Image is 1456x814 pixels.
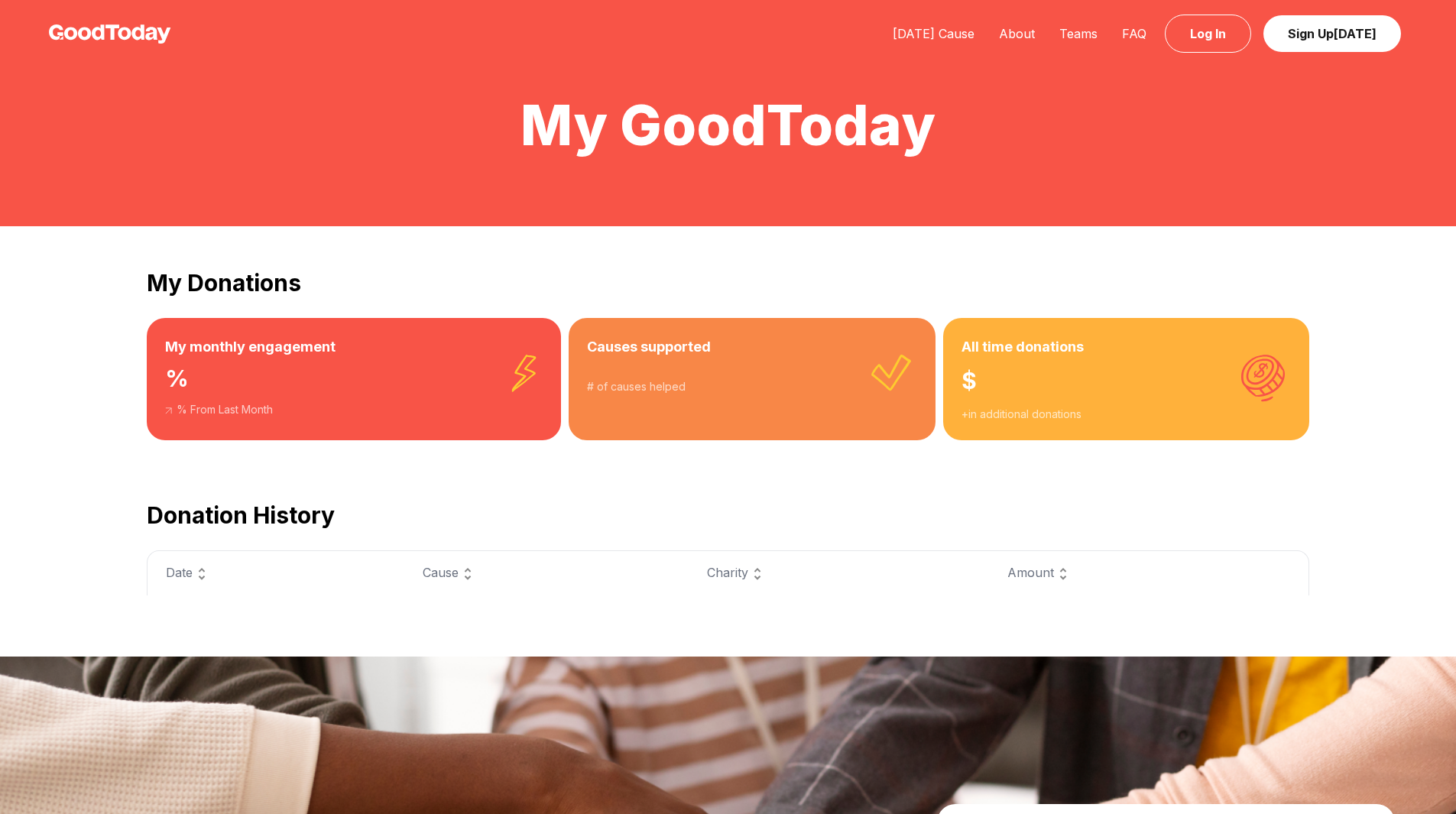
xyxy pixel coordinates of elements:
a: [DATE] Cause [880,26,987,41]
h3: My monthly engagement [165,336,543,358]
div: Cause [423,563,670,583]
img: GoodToday [49,24,171,44]
h3: Causes supported [587,336,918,358]
a: Log In [1165,15,1251,53]
a: Teams [1047,26,1110,41]
a: Sign Up[DATE] [1263,15,1401,52]
div: % [165,358,543,402]
div: Amount [1007,563,1290,583]
div: # of causes helped [587,379,918,394]
span: [DATE] [1334,26,1377,41]
div: Date [166,563,386,583]
div: + in additional donations [961,407,1291,422]
a: About [987,26,1047,41]
h3: All time donations [961,336,1291,358]
a: FAQ [1110,26,1159,41]
div: $ [961,358,1291,407]
div: Charity [707,563,971,583]
h2: Donation History [147,501,1309,529]
h2: My Donations [147,269,1309,297]
div: % From Last Month [165,402,543,417]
